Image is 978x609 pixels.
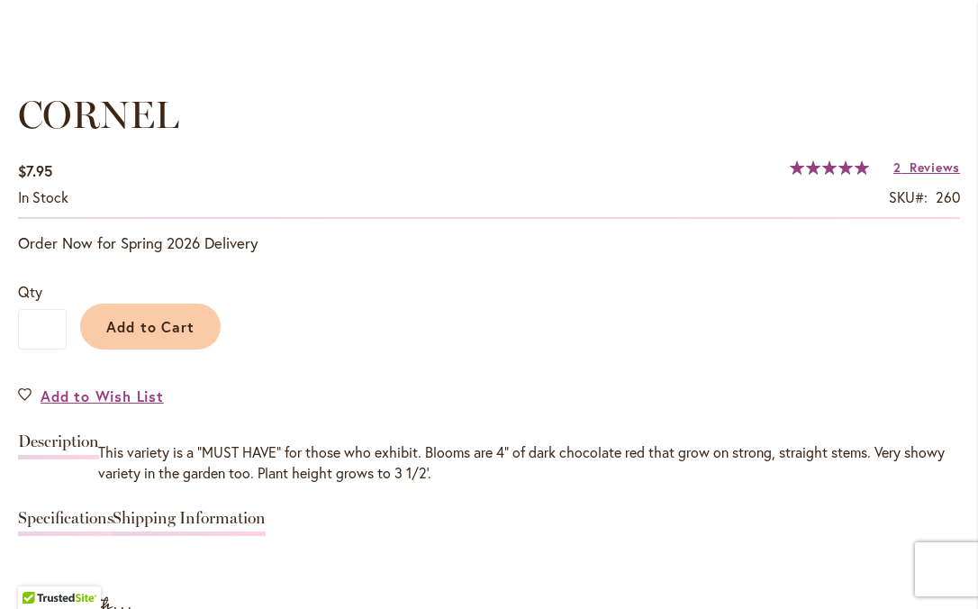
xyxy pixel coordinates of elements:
span: CORNEL [18,92,178,138]
a: Specifications [18,510,113,536]
button: Add to Cart [80,304,221,350]
div: This variety is a "MUST HAVE" for those who exhibit. Blooms are 4" of dark chocolate red that gro... [18,442,960,484]
div: Detailed Product Info [18,424,960,546]
a: Shipping Information [113,510,266,536]
span: $7.95 [18,161,52,180]
p: Order Now for Spring 2026 Delivery [18,232,960,254]
div: Availability [18,187,68,208]
div: 100% [790,160,869,175]
span: Qty [18,282,42,301]
iframe: Launch Accessibility Center [14,545,64,595]
div: 260 [936,187,960,208]
a: Description [18,433,99,459]
a: Add to Wish List [18,386,164,406]
span: Add to Cart [106,317,195,336]
span: In stock [18,187,68,206]
span: Reviews [910,159,960,176]
span: Add to Wish List [41,386,164,406]
strong: SKU [889,187,928,206]
span: 2 [893,159,901,176]
a: 2 Reviews [893,159,960,176]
